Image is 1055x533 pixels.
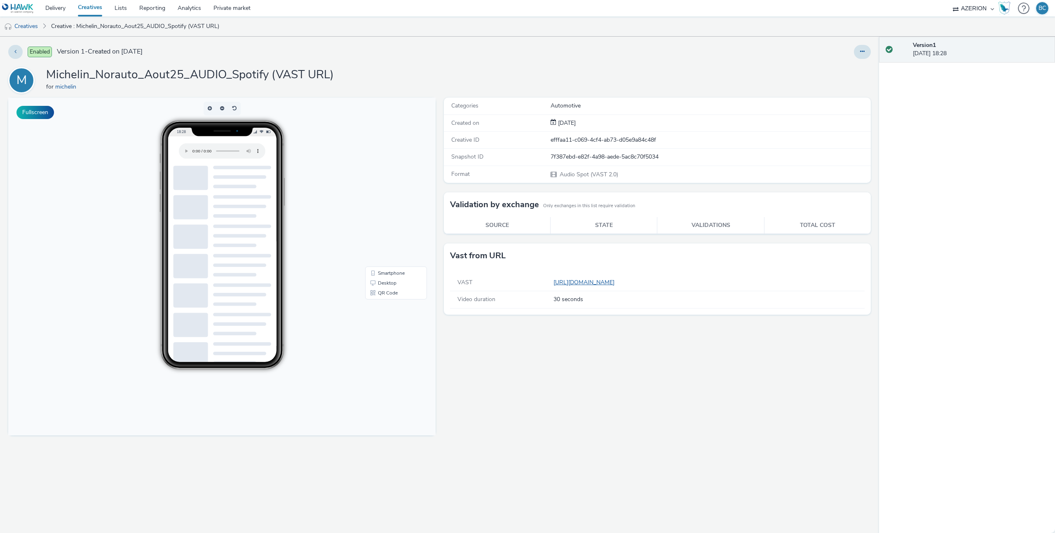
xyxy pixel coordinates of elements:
[764,217,871,234] th: Total cost
[451,170,470,178] span: Format
[16,106,54,119] button: Fullscreen
[451,153,483,161] span: Snapshot ID
[16,69,27,92] div: M
[55,83,80,91] a: michelin
[998,2,1010,15] img: Hawk Academy
[551,153,870,161] div: 7f387ebd-e82f-4a98-aede-5ac8c70f5034
[551,136,870,144] div: efffaa11-c069-4cf4-ab73-d05e9a84c48f
[444,217,551,234] th: Source
[370,193,389,198] span: QR Code
[913,41,936,49] strong: Version 1
[4,23,12,31] img: audio
[450,250,506,262] h3: Vast from URL
[551,217,657,234] th: State
[998,2,1014,15] a: Hawk Academy
[457,295,495,303] span: Video duration
[451,136,479,144] span: Creative ID
[370,173,396,178] span: Smartphone
[168,32,177,36] span: 18:28
[46,83,55,91] span: for
[1039,2,1046,14] div: BC
[2,3,34,14] img: undefined Logo
[359,180,417,190] li: Desktop
[451,102,478,110] span: Categories
[8,76,38,84] a: M
[556,119,576,127] div: Creation 14 August 2025, 18:28
[370,183,388,188] span: Desktop
[553,278,618,286] a: [URL][DOMAIN_NAME]
[359,171,417,180] li: Smartphone
[46,67,334,83] h1: Michelin_Norauto_Aout25_AUDIO_Spotify (VAST URL)
[913,41,1048,58] div: [DATE] 18:28
[359,190,417,200] li: QR Code
[559,171,618,178] span: Audio Spot (VAST 2.0)
[556,119,576,127] span: [DATE]
[551,102,870,110] div: Automotive
[57,47,143,56] span: Version 1 - Created on [DATE]
[457,278,472,286] span: VAST
[657,217,764,234] th: Validations
[553,295,583,304] span: 30 seconds
[543,203,635,209] small: Only exchanges in this list require validation
[28,47,52,57] span: Enabled
[451,119,479,127] span: Created on
[47,16,223,36] a: Creative : Michelin_Norauto_Aout25_AUDIO_Spotify (VAST URL)
[450,199,539,211] h3: Validation by exchange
